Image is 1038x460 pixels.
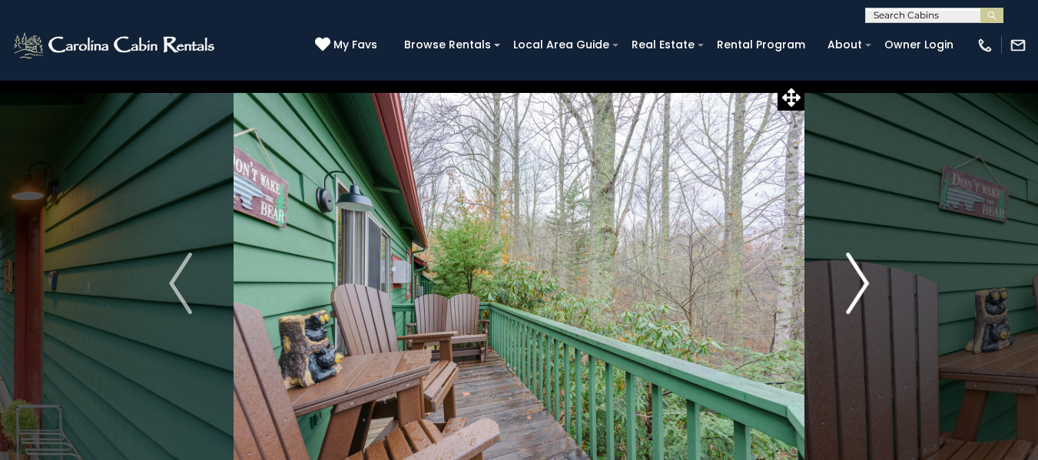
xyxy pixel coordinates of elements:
span: My Favs [333,37,377,53]
img: arrow [846,253,869,314]
a: Browse Rentals [396,33,499,57]
a: About [820,33,870,57]
a: Owner Login [877,33,961,57]
img: White-1-2.png [12,30,219,61]
a: Rental Program [709,33,813,57]
img: arrow [169,253,192,314]
a: Real Estate [624,33,702,57]
a: Local Area Guide [506,33,617,57]
img: mail-regular-white.png [1010,37,1026,54]
img: phone-regular-white.png [977,37,993,54]
a: My Favs [315,37,381,54]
